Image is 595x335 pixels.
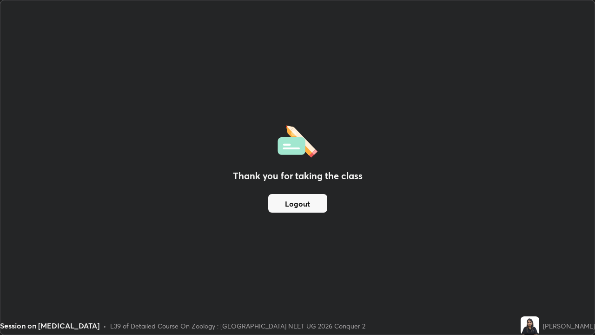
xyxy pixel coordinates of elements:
[521,316,539,335] img: 05193a360da743c4a021620c9d8d8c32.jpg
[543,321,595,331] div: [PERSON_NAME]
[278,122,317,158] img: offlineFeedback.1438e8b3.svg
[268,194,327,213] button: Logout
[103,321,106,331] div: •
[110,321,365,331] div: L39 of Detailed Course On Zoology : [GEOGRAPHIC_DATA] NEET UG 2026 Conquer 2
[233,169,363,183] h2: Thank you for taking the class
